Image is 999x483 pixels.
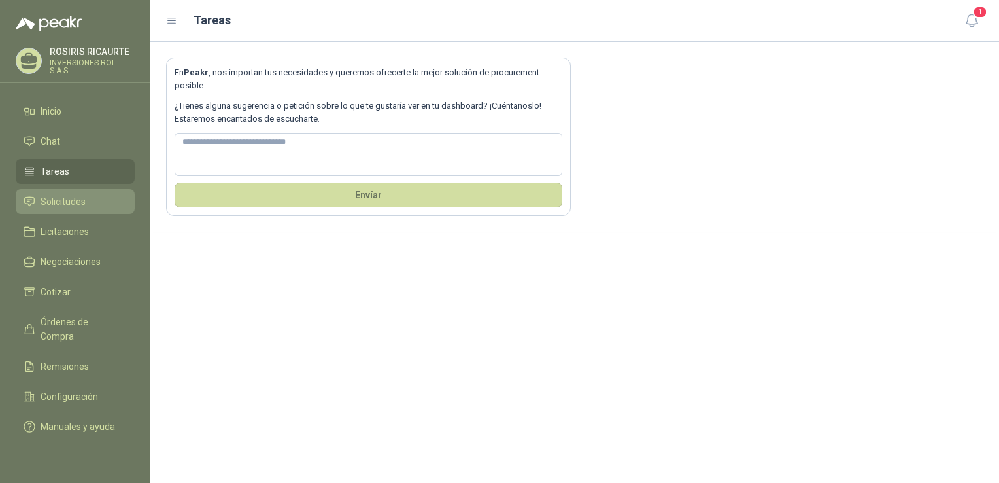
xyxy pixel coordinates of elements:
h1: Tareas [194,11,231,29]
span: Remisiones [41,359,89,374]
a: Remisiones [16,354,135,379]
a: Manuales y ayuda [16,414,135,439]
p: En , nos importan tus necesidades y queremos ofrecerte la mejor solución de procurement posible. [175,66,562,93]
button: Envíar [175,183,562,207]
a: Órdenes de Compra [16,310,135,349]
span: Tareas [41,164,69,179]
span: 1 [973,6,987,18]
a: Negociaciones [16,249,135,274]
span: Configuración [41,389,98,404]
a: Solicitudes [16,189,135,214]
span: Licitaciones [41,224,89,239]
a: Inicio [16,99,135,124]
img: Logo peakr [16,16,82,31]
span: Chat [41,134,60,149]
span: Órdenes de Compra [41,315,122,344]
span: Negociaciones [41,255,101,269]
span: Solicitudes [41,194,86,209]
a: Licitaciones [16,219,135,244]
a: Cotizar [16,279,135,304]
span: Cotizar [41,285,71,299]
button: 1 [960,9,983,33]
b: Peakr [184,67,209,77]
p: INVERSIONES ROL S.A.S [50,59,135,75]
a: Configuración [16,384,135,409]
span: Manuales y ayuda [41,420,115,434]
a: Tareas [16,159,135,184]
a: Chat [16,129,135,154]
p: ROSIRIS RICAURTE [50,47,135,56]
p: ¿Tienes alguna sugerencia o petición sobre lo que te gustaría ver en tu dashboard? ¡Cuéntanoslo! ... [175,99,562,126]
span: Inicio [41,104,61,118]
